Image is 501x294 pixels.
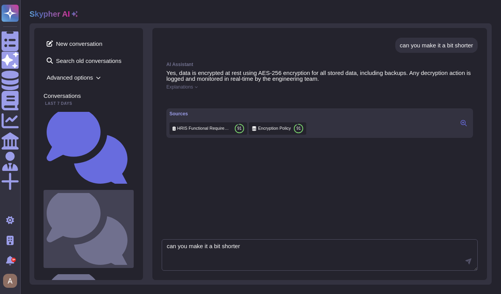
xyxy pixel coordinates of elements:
div: 9+ [11,257,16,262]
button: Like this response [174,96,180,102]
img: user [3,274,17,288]
div: Click to preview/edit this source [169,122,247,135]
div: can you make it a bit shorter [400,42,473,48]
span: New conversation [44,37,134,50]
h2: Skypher AI [30,9,70,19]
button: Copy this response [166,96,173,102]
span: HRIS Functional Requirements Checklist (1) [177,125,232,131]
span: Search old conversations [44,54,134,67]
span: Advanced options [44,71,134,84]
div: Conversations [44,93,134,99]
span: Explanations [166,85,193,89]
button: Dislike this response [182,96,188,102]
div: Sources [169,111,306,116]
button: Click to view sources in the right panel [457,118,470,128]
div: AI Assistant [166,62,473,67]
div: Last 7 days [44,102,134,106]
div: Click to preview/edit this source [249,122,306,135]
span: 91 [237,127,241,130]
p: Yes, data is encrypted at rest using AES-256 encryption for all stored data, including backups. A... [166,70,473,82]
span: Encryption Policy [258,125,291,131]
span: 91 [297,127,301,130]
button: user [2,272,23,289]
